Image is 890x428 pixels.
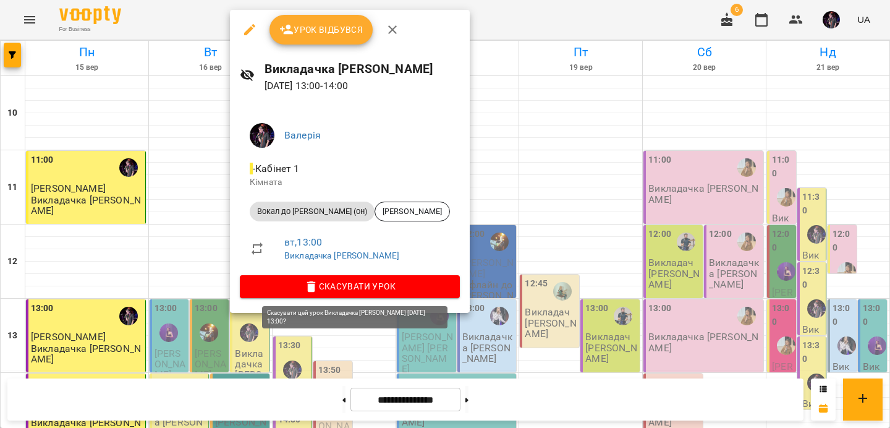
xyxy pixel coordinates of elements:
[279,22,363,37] span: Урок відбувся
[250,279,450,294] span: Скасувати Урок
[375,202,450,221] div: [PERSON_NAME]
[250,206,375,217] span: Вокал до [PERSON_NAME] (он)
[269,15,373,45] button: Урок відбувся
[250,176,450,189] p: Кімната
[250,123,274,148] img: 8276bec19c5157bc2c622fc3527ef7c3.png
[265,79,460,93] p: [DATE] 13:00 - 14:00
[284,236,322,248] a: вт , 13:00
[284,129,321,141] a: Валерія
[250,163,302,174] span: - Кабінет 1
[265,59,460,79] h6: Викладачка [PERSON_NAME]
[375,206,449,217] span: [PERSON_NAME]
[284,250,400,260] a: Викладачка [PERSON_NAME]
[240,275,460,297] button: Скасувати Урок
